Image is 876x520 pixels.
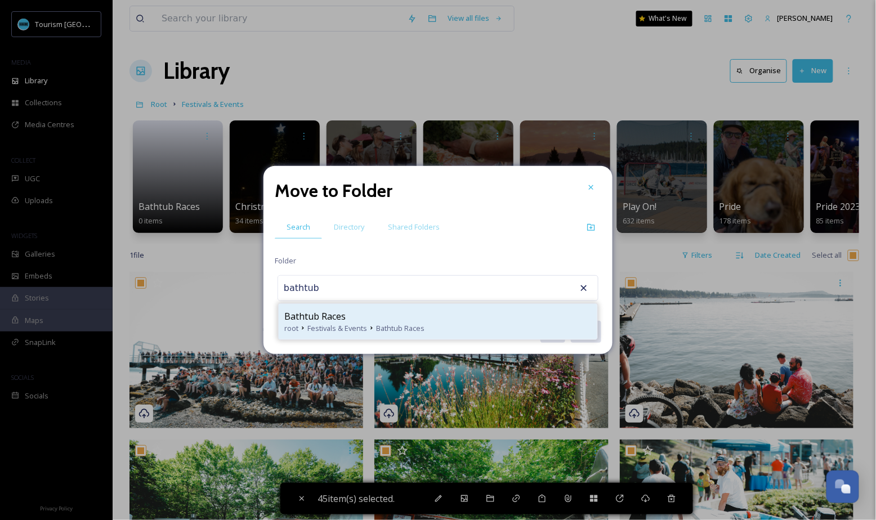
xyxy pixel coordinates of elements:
span: Search [287,222,310,232]
span: Directory [334,222,364,232]
h2: Move to Folder [275,177,392,204]
span: Bathtub Races [376,323,424,334]
span: root [284,323,298,334]
span: Bathtub Races [284,310,346,323]
span: Folder [275,255,296,266]
span: Shared Folders [388,222,440,232]
button: Open Chat [826,470,859,503]
span: Festivals & Events [307,323,367,334]
input: Search for a folder [278,276,402,301]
